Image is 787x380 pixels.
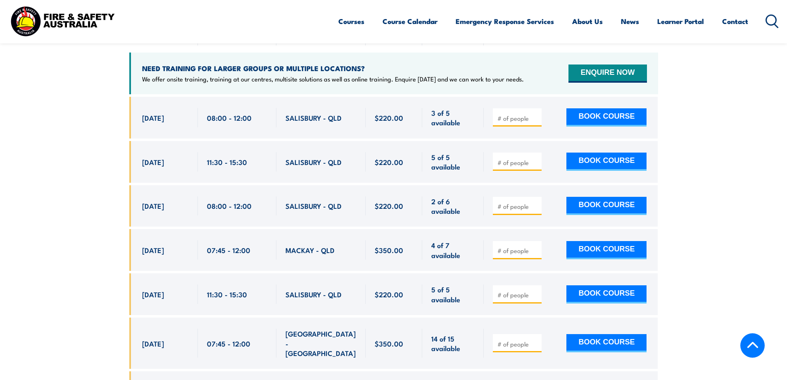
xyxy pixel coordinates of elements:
span: [DATE] [142,157,164,167]
button: BOOK COURSE [566,334,647,352]
span: 08:00 - 12:00 [207,113,252,122]
span: 4 of 7 available [431,240,475,260]
span: [DATE] [142,339,164,348]
a: Courses [338,10,364,32]
span: SALISBURY - QLD [285,201,342,210]
span: [DATE] [142,245,164,255]
span: [DATE] [142,289,164,299]
a: Emergency Response Services [456,10,554,32]
span: [DATE] [142,113,164,122]
button: BOOK COURSE [566,197,647,215]
span: $220.00 [375,289,403,299]
span: MACKAY - QLD [285,245,335,255]
button: BOOK COURSE [566,108,647,127]
input: # of people [497,291,539,299]
span: SALISBURY - QLD [285,289,342,299]
span: 5 of 5 available [431,152,475,172]
span: 11:30 - 15:30 [207,289,247,299]
span: $350.00 [375,245,403,255]
span: $220.00 [375,157,403,167]
input: # of people [497,114,539,122]
span: $220.00 [375,113,403,122]
p: We offer onsite training, training at our centres, multisite solutions as well as online training... [142,75,524,83]
button: ENQUIRE NOW [568,65,647,83]
span: $350.00 [375,339,403,348]
span: 07:45 - 12:00 [207,339,250,348]
span: 14 of 15 available [431,334,475,353]
button: BOOK COURSE [566,241,647,259]
span: 08:00 - 12:00 [207,201,252,210]
span: [DATE] [142,201,164,210]
span: 07:45 - 12:00 [207,245,250,255]
span: SALISBURY - QLD [285,157,342,167]
span: SALISBURY - QLD [285,113,342,122]
h4: NEED TRAINING FOR LARGER GROUPS OR MULTIPLE LOCATIONS? [142,64,524,73]
a: Course Calendar [383,10,437,32]
a: Learner Portal [657,10,704,32]
span: 11:30 - 15:30 [207,157,247,167]
span: $220.00 [375,201,403,210]
span: 3 of 5 available [431,108,475,127]
input: # of people [497,340,539,348]
input: # of people [497,246,539,255]
span: 2 of 6 available [431,196,475,216]
button: BOOK COURSE [566,285,647,304]
a: News [621,10,639,32]
input: # of people [497,202,539,210]
input: # of people [497,158,539,167]
span: 5 of 5 available [431,284,475,304]
a: About Us [572,10,603,32]
span: [GEOGRAPHIC_DATA] - [GEOGRAPHIC_DATA] [285,329,357,358]
button: BOOK COURSE [566,153,647,171]
a: Contact [722,10,748,32]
